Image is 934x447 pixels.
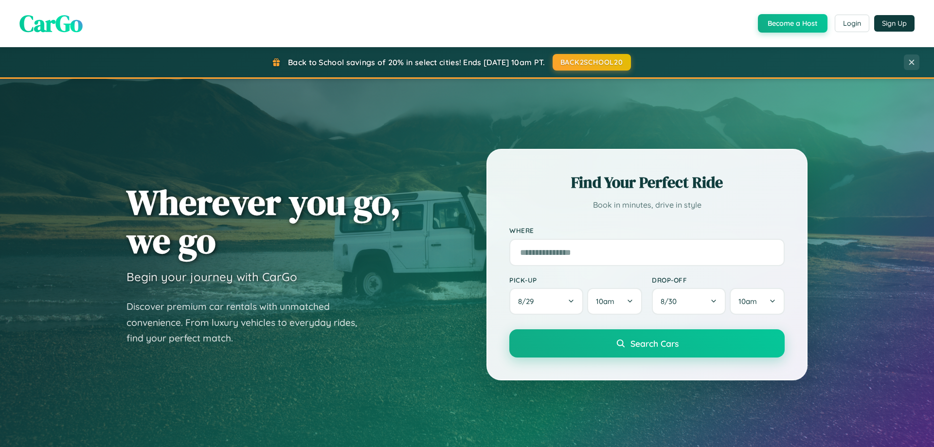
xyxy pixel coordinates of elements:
p: Book in minutes, drive in style [509,198,785,212]
label: Where [509,227,785,235]
button: 8/30 [652,288,726,315]
h1: Wherever you go, we go [126,183,401,260]
span: 10am [738,297,757,306]
p: Discover premium car rentals with unmatched convenience. From luxury vehicles to everyday rides, ... [126,299,370,346]
button: Login [835,15,869,32]
button: BACK2SCHOOL20 [553,54,631,71]
span: 10am [596,297,614,306]
h2: Find Your Perfect Ride [509,172,785,193]
button: Become a Host [758,14,827,33]
button: Sign Up [874,15,915,32]
label: Drop-off [652,276,785,284]
button: 10am [587,288,642,315]
button: 10am [730,288,785,315]
label: Pick-up [509,276,642,284]
button: Search Cars [509,329,785,358]
span: CarGo [19,7,83,39]
span: Search Cars [630,338,679,349]
span: 8 / 29 [518,297,539,306]
h3: Begin your journey with CarGo [126,269,297,284]
span: 8 / 30 [661,297,682,306]
span: Back to School savings of 20% in select cities! Ends [DATE] 10am PT. [288,57,545,67]
button: 8/29 [509,288,583,315]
